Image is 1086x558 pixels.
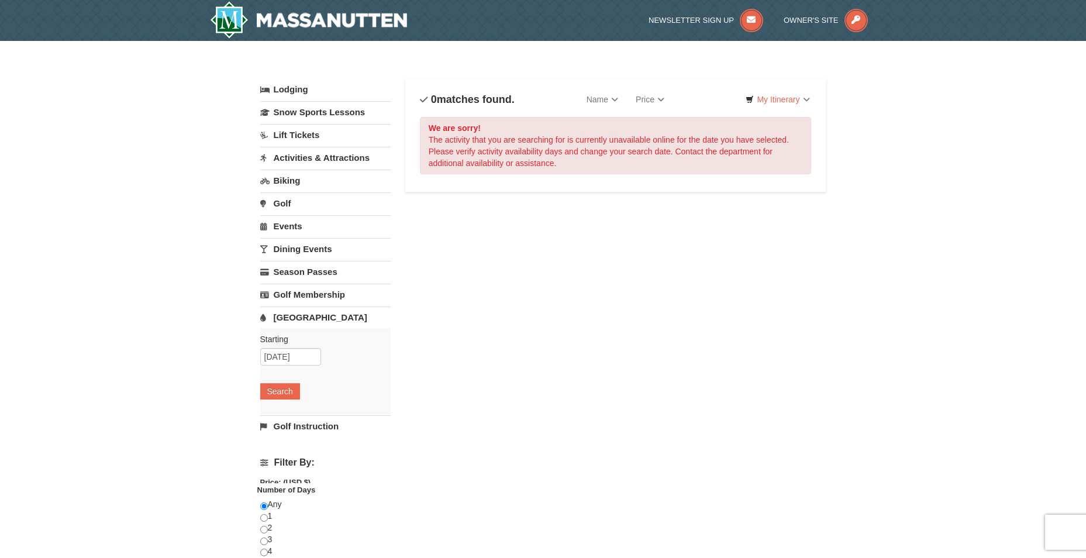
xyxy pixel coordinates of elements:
span: Owner's Site [784,16,839,25]
a: Newsletter Sign Up [649,16,763,25]
a: Massanutten Resort [210,1,408,39]
a: Name [578,88,627,111]
a: Events [260,215,391,237]
div: The activity that you are searching for is currently unavailable online for the date you have sel... [420,117,812,174]
a: Biking [260,170,391,191]
a: Golf Instruction [260,415,391,437]
a: Season Passes [260,261,391,283]
label: Starting [260,333,382,345]
a: Golf Membership [260,284,391,305]
a: Lift Tickets [260,124,391,146]
a: Golf [260,192,391,214]
a: Snow Sports Lessons [260,101,391,123]
a: [GEOGRAPHIC_DATA] [260,306,391,328]
strong: We are sorry! [429,123,481,133]
a: Lodging [260,79,391,100]
a: Price [627,88,673,111]
strong: Price: (USD $) [260,478,311,487]
a: My Itinerary [738,91,817,108]
a: Activities & Attractions [260,147,391,168]
strong: Number of Days [257,485,316,494]
a: Owner's Site [784,16,868,25]
h4: Filter By: [260,457,391,468]
a: Dining Events [260,238,391,260]
button: Search [260,383,300,399]
span: Newsletter Sign Up [649,16,734,25]
img: Massanutten Resort Logo [210,1,408,39]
